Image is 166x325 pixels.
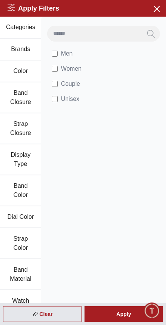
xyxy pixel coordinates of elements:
[61,49,72,58] span: Men
[52,96,58,102] input: Unisex
[52,51,58,57] input: Men
[142,26,160,42] button: Search
[85,306,163,322] div: Apply
[144,303,160,319] div: Chat Widget
[61,64,81,73] span: Women
[52,81,58,87] input: Couple
[8,3,59,14] h2: Apply Filters
[61,94,79,104] span: Unisex
[52,66,58,72] input: Women
[3,306,81,322] div: Clear
[61,79,80,88] span: Couple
